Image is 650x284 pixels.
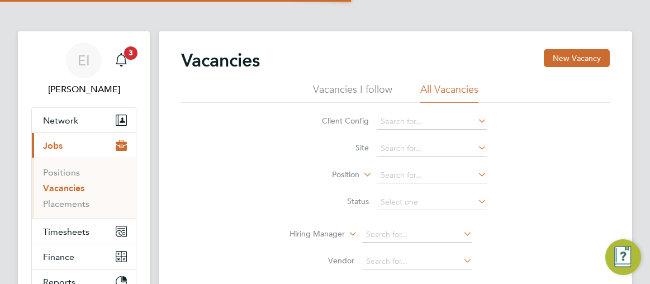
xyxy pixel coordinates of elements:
[32,133,136,158] button: Jobs
[181,49,260,72] h2: Vacancies
[32,219,136,244] button: Timesheets
[377,141,487,157] input: Search for...
[43,226,89,237] span: Timesheets
[290,255,354,266] label: Vendor
[43,167,80,178] a: Positions
[43,198,89,209] a: Placements
[110,42,132,78] a: 3
[43,183,84,193] a: Vacancies
[377,114,487,130] input: Search for...
[31,83,136,96] span: Esther Isaac
[420,83,478,103] li: All Vacancies
[78,53,90,68] span: EI
[31,42,136,96] a: EI[PERSON_NAME]
[605,239,641,275] button: Engage Resource Center
[313,83,392,103] li: Vacancies I follow
[295,169,359,181] label: Position
[32,244,136,269] button: Finance
[43,115,78,126] span: Network
[362,254,472,269] input: Search for...
[124,46,137,60] span: 3
[377,168,487,183] input: Search for...
[305,116,369,126] label: Client Config
[32,158,136,219] div: Jobs
[544,49,610,67] button: New Vacancy
[362,227,472,243] input: Search for...
[43,252,74,262] span: Finance
[305,196,369,206] label: Status
[305,143,369,153] label: Site
[32,108,136,132] button: Network
[281,229,345,240] label: Hiring Manager
[377,195,487,210] input: Select one
[43,140,63,151] span: Jobs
